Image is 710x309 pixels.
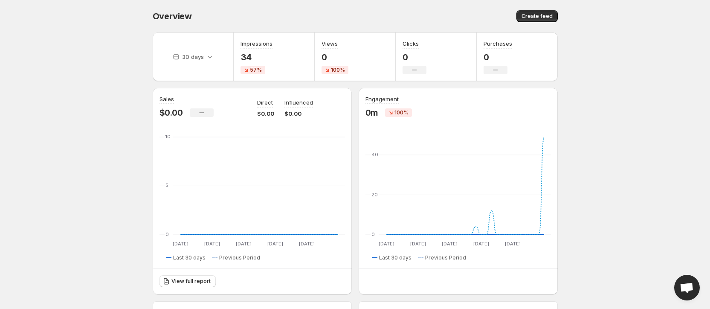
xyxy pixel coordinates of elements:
[371,231,375,237] text: 0
[171,278,211,285] span: View full report
[473,241,489,247] text: [DATE]
[257,109,274,118] p: $0.00
[235,241,251,247] text: [DATE]
[484,52,512,62] p: 0
[159,108,183,118] p: $0.00
[484,39,512,48] h3: Purchases
[403,52,426,62] p: 0
[267,241,283,247] text: [DATE]
[371,152,378,157] text: 40
[159,95,174,103] h3: Sales
[153,11,192,21] span: Overview
[241,39,272,48] h3: Impressions
[298,241,314,247] text: [DATE]
[425,254,466,261] span: Previous Period
[378,241,394,247] text: [DATE]
[331,67,345,73] span: 100%
[173,254,206,261] span: Last 30 days
[365,108,379,118] p: 0m
[371,192,378,198] text: 20
[165,231,169,237] text: 0
[522,13,553,20] span: Create feed
[182,52,204,61] p: 30 days
[204,241,220,247] text: [DATE]
[172,241,188,247] text: [DATE]
[284,98,313,107] p: Influenced
[159,275,216,287] a: View full report
[284,109,313,118] p: $0.00
[322,39,338,48] h3: Views
[504,241,520,247] text: [DATE]
[165,134,171,140] text: 10
[410,241,426,247] text: [DATE]
[674,275,700,300] div: Open chat
[165,182,168,188] text: 5
[441,241,457,247] text: [DATE]
[241,52,272,62] p: 34
[379,254,412,261] span: Last 30 days
[516,10,558,22] button: Create feed
[257,98,273,107] p: Direct
[250,67,262,73] span: 57%
[219,254,260,261] span: Previous Period
[394,109,409,116] span: 100%
[365,95,399,103] h3: Engagement
[403,39,419,48] h3: Clicks
[322,52,348,62] p: 0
